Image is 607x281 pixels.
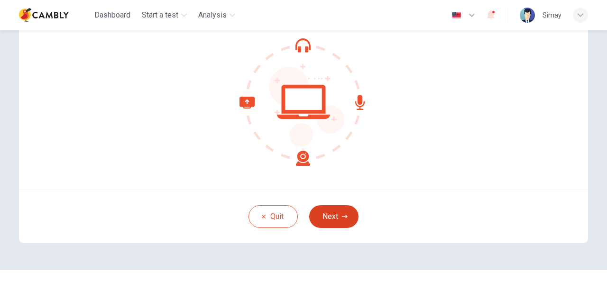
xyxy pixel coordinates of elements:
button: Dashboard [91,7,134,24]
button: Quit [248,205,298,228]
button: Analysis [194,7,239,24]
div: Simay [543,9,561,21]
img: en [451,12,462,19]
img: Profile picture [520,8,535,23]
button: Start a test [138,7,191,24]
img: Cambly logo [19,6,69,25]
span: Start a test [142,9,178,21]
span: Dashboard [94,9,130,21]
button: Next [309,205,359,228]
a: Cambly logo [19,6,91,25]
span: Analysis [198,9,227,21]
